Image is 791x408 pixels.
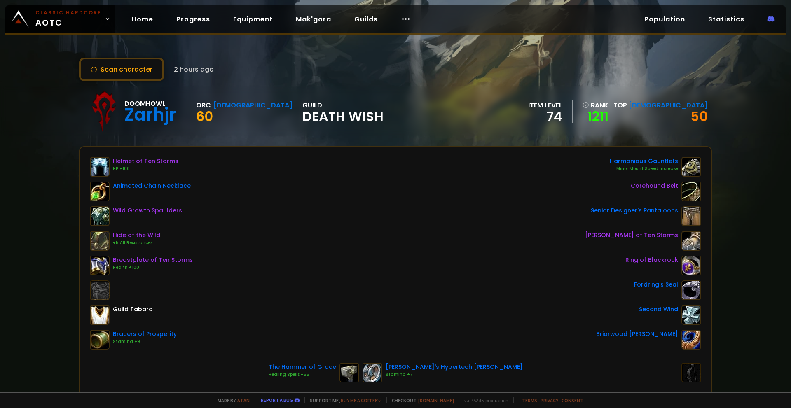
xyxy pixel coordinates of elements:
[90,231,110,251] img: item-18510
[625,256,678,264] div: Ring of Blackrock
[681,305,701,325] img: item-11819
[339,363,359,382] img: item-11923
[90,330,110,350] img: item-18525
[304,397,381,403] span: Support me,
[562,397,583,403] a: Consent
[113,256,193,264] div: Breastplate of Ten Storms
[690,107,708,126] a: 50
[113,182,191,190] div: Animated Chain Necklace
[386,397,454,403] span: Checkout
[213,100,293,110] div: [DEMOGRAPHIC_DATA]
[269,371,336,378] div: Healing Spells +55
[289,11,338,28] a: Mak'gora
[681,256,701,275] img: item-19397
[681,182,701,201] img: item-19162
[386,371,523,378] div: Stamina +7
[113,305,153,314] div: Guild Tabard
[522,397,537,403] a: Terms
[90,182,110,201] img: item-18723
[610,166,678,172] div: Minor Mount Speed Increase
[125,11,160,28] a: Home
[302,100,384,123] div: guild
[90,256,110,275] img: item-16950
[681,280,701,300] img: item-16058
[541,397,558,403] a: Privacy
[5,5,115,33] a: Classic HardcoreAOTC
[124,109,176,121] div: Zarhjr
[681,330,701,350] img: item-12930
[631,182,678,190] div: Corehound Belt
[237,397,250,403] a: a fan
[35,9,101,16] small: Classic Hardcore
[613,100,708,110] div: Top
[113,157,178,166] div: Helmet of Ten Storms
[681,206,701,226] img: item-11841
[113,206,182,215] div: Wild Growth Spaulders
[196,107,213,126] span: 60
[634,280,678,289] div: Fordring's Seal
[227,11,279,28] a: Equipment
[174,64,214,75] span: 2 hours ago
[213,397,250,403] span: Made by
[418,397,454,403] a: [DOMAIN_NAME]
[610,157,678,166] div: Harmonious Gauntlets
[681,157,701,177] img: item-18527
[261,397,293,403] a: Report a bug
[113,240,160,246] div: +5 All Resistances
[79,58,164,81] button: Scan character
[90,157,110,177] img: item-16947
[302,110,384,123] span: Death Wish
[528,110,562,123] div: 74
[583,100,608,110] div: rank
[459,397,508,403] span: v. d752d5 - production
[90,206,110,226] img: item-18810
[583,110,608,123] a: 1211
[386,363,523,371] div: [PERSON_NAME]'s Hypertech [PERSON_NAME]
[35,9,101,29] span: AOTC
[341,397,381,403] a: Buy me a coffee
[702,11,751,28] a: Statistics
[585,231,678,240] div: [PERSON_NAME] of Ten Storms
[269,363,336,371] div: The Hammer of Grace
[528,100,562,110] div: item level
[113,330,177,338] div: Bracers of Prosperity
[113,338,177,345] div: Stamina +9
[124,98,176,109] div: Doomhowl
[113,231,160,240] div: Hide of the Wild
[638,11,692,28] a: Population
[170,11,217,28] a: Progress
[591,206,678,215] div: Senior Designer's Pantaloons
[113,166,178,172] div: HP +100
[681,231,701,251] img: item-16949
[596,330,678,338] div: Briarwood [PERSON_NAME]
[639,305,678,314] div: Second Wind
[113,264,193,271] div: Health +100
[363,363,382,382] img: item-17718
[196,100,211,110] div: Orc
[348,11,384,28] a: Guilds
[629,100,708,110] span: [DEMOGRAPHIC_DATA]
[90,305,110,325] img: item-5976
